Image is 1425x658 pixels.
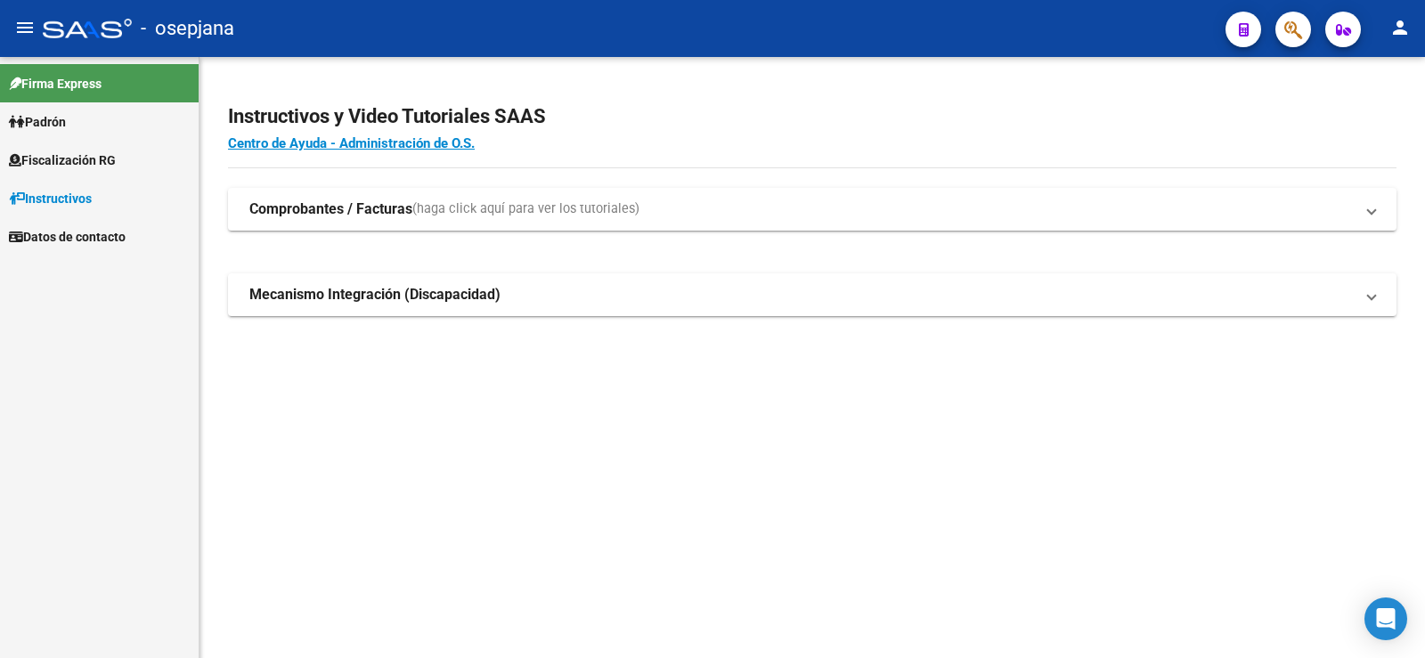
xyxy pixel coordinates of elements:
span: Datos de contacto [9,227,126,247]
mat-expansion-panel-header: Comprobantes / Facturas(haga click aquí para ver los tutoriales) [228,188,1396,231]
a: Centro de Ayuda - Administración de O.S. [228,135,475,151]
mat-icon: menu [14,17,36,38]
div: Open Intercom Messenger [1364,597,1407,640]
strong: Mecanismo Integración (Discapacidad) [249,285,501,305]
strong: Comprobantes / Facturas [249,199,412,219]
span: (haga click aquí para ver los tutoriales) [412,199,639,219]
span: - osepjana [141,9,234,48]
mat-icon: person [1389,17,1411,38]
span: Fiscalización RG [9,150,116,170]
span: Instructivos [9,189,92,208]
mat-expansion-panel-header: Mecanismo Integración (Discapacidad) [228,273,1396,316]
span: Firma Express [9,74,102,93]
span: Padrón [9,112,66,132]
h2: Instructivos y Video Tutoriales SAAS [228,100,1396,134]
